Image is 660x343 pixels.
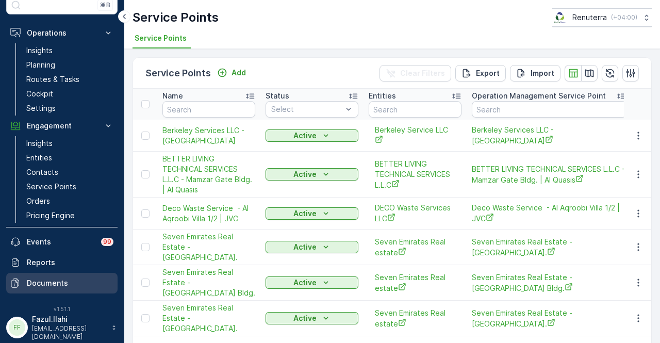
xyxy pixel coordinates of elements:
[141,170,150,178] div: Toggle Row Selected
[141,132,150,140] div: Toggle Row Selected
[476,68,500,78] p: Export
[27,28,97,38] p: Operations
[162,232,255,263] span: Seven Emirates Real Estate - [GEOGRAPHIC_DATA].
[26,210,75,221] p: Pricing Engine
[135,33,187,43] span: Service Points
[162,154,255,195] a: BETTER LIVING TECHNICAL SERVICES L.L.C - Mamzar Gate Bldg. | Al Quasis
[510,65,560,81] button: Import
[9,319,25,336] div: FF
[162,101,255,118] input: Search
[22,136,118,151] a: Insights
[26,138,53,149] p: Insights
[26,103,56,113] p: Settings
[369,91,396,101] p: Entities
[293,208,317,219] p: Active
[26,153,52,163] p: Entities
[141,314,150,322] div: Toggle Row Selected
[472,237,626,258] a: Seven Emirates Real Estate - Al Rigga Bldg.
[26,196,50,206] p: Orders
[27,237,95,247] p: Events
[6,23,118,43] button: Operations
[375,237,455,258] a: Seven Emirates Real estate
[531,68,554,78] p: Import
[266,91,289,101] p: Status
[400,68,445,78] p: Clear Filters
[455,65,506,81] button: Export
[369,101,461,118] input: Search
[266,168,358,181] button: Active
[103,238,111,246] p: 99
[162,125,255,146] span: Berkeley Services LLC - [GEOGRAPHIC_DATA]
[26,167,58,177] p: Contacts
[266,207,358,220] button: Active
[213,67,250,79] button: Add
[162,267,255,298] a: Seven Emirates Real Estate - Al Rafa Bldg.
[26,89,53,99] p: Cockpit
[472,272,626,293] a: Seven Emirates Real Estate - Al Rafa Bldg.
[26,74,79,85] p: Routes & Tasks
[6,306,118,312] span: v 1.51.1
[572,12,607,23] p: Renuterra
[145,66,211,80] p: Service Points
[162,125,255,146] a: Berkeley Services LLC - Town Square
[379,65,451,81] button: Clear Filters
[162,91,183,101] p: Name
[22,101,118,116] a: Settings
[27,257,113,268] p: Reports
[162,267,255,298] span: Seven Emirates Real Estate - [GEOGRAPHIC_DATA] Bldg.
[27,121,97,131] p: Engagement
[266,312,358,324] button: Active
[271,104,342,115] p: Select
[22,208,118,223] a: Pricing Engine
[22,179,118,194] a: Service Points
[6,252,118,273] a: Reports
[472,237,626,258] span: Seven Emirates Real Estate - [GEOGRAPHIC_DATA].
[162,303,255,334] span: Seven Emirates Real Estate - [GEOGRAPHIC_DATA].
[22,151,118,165] a: Entities
[552,8,652,27] button: Renuterra(+04:00)
[6,232,118,252] a: Events99
[32,314,106,324] p: Fazul.Ilahi
[22,194,118,208] a: Orders
[293,242,317,252] p: Active
[293,313,317,323] p: Active
[552,12,568,23] img: Screenshot_2024-07-26_at_13.33.01.png
[100,1,110,9] p: ⌘B
[375,308,455,329] a: Seven Emirates Real estate
[26,45,53,56] p: Insights
[141,243,150,251] div: Toggle Row Selected
[22,58,118,72] a: Planning
[22,87,118,101] a: Cockpit
[375,203,455,224] a: DECO Waste Services LLC
[27,278,113,288] p: Documents
[266,129,358,142] button: Active
[133,9,219,26] p: Service Points
[162,203,255,224] a: Deco Waste Service - Al Aqroobi Villa 1/2 | JVC
[375,159,455,190] span: BETTER LIVING TECHNICAL SERVICES L.L.C
[6,273,118,293] a: Documents
[141,209,150,218] div: Toggle Row Selected
[232,68,246,78] p: Add
[375,125,455,146] a: Berkeley Service LLC
[22,72,118,87] a: Routes & Tasks
[472,125,626,146] span: Berkeley Services LLC - [GEOGRAPHIC_DATA]
[6,314,118,341] button: FFFazul.Ilahi[EMAIL_ADDRESS][DOMAIN_NAME]
[472,308,626,329] span: Seven Emirates Real Estate - [GEOGRAPHIC_DATA].
[472,164,626,185] a: BETTER LIVING TECHNICAL SERVICES L.L.C - Mamzar Gate Bldg. | Al Quasis
[141,279,150,287] div: Toggle Row Selected
[472,203,626,224] a: Deco Waste Service - Al Aqroobi Villa 1/2 | JVC
[293,130,317,141] p: Active
[375,272,455,293] a: Seven Emirates Real estate
[472,272,626,293] span: Seven Emirates Real Estate - [GEOGRAPHIC_DATA] Bldg.
[6,116,118,136] button: Engagement
[22,165,118,179] a: Contacts
[32,324,106,341] p: [EMAIL_ADDRESS][DOMAIN_NAME]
